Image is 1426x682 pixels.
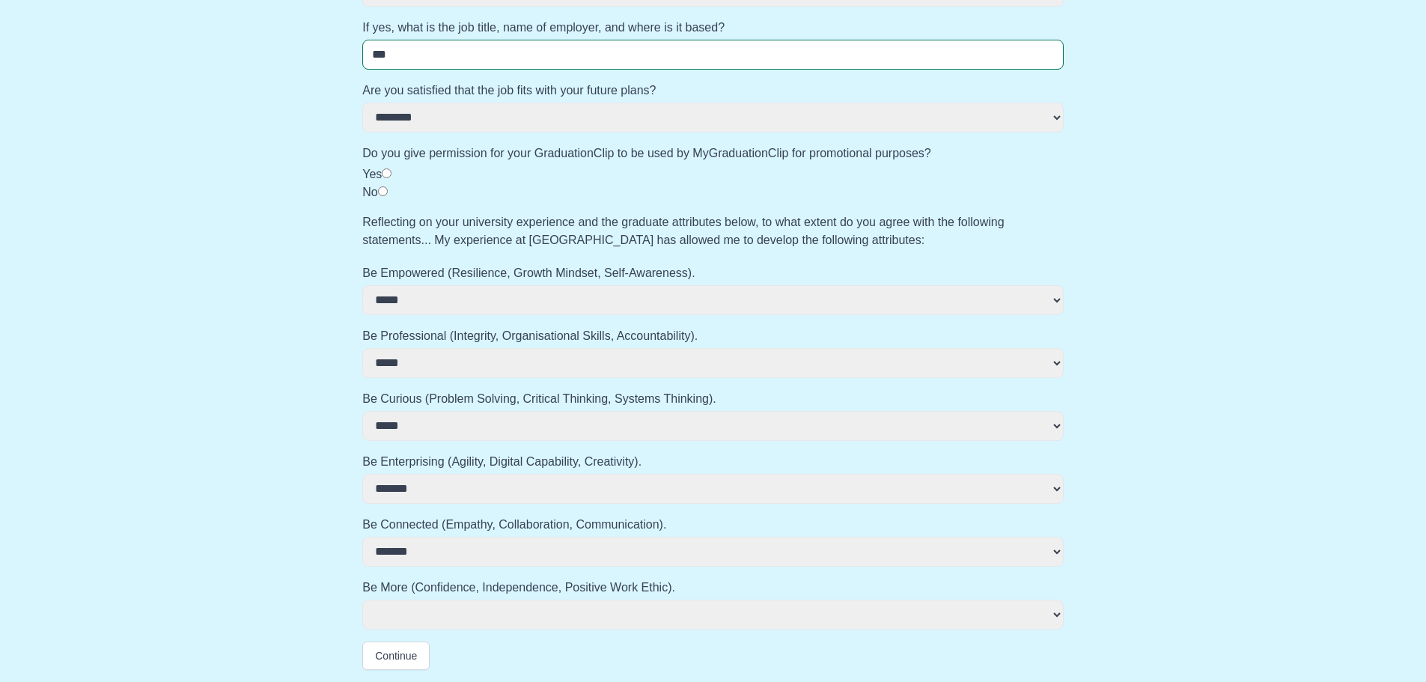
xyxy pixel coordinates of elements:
[362,144,1064,162] label: Do you give permission for your GraduationClip to be used by MyGraduationClip for promotional pur...
[362,168,382,180] label: Yes
[362,642,430,670] button: Continue
[362,19,1064,37] label: If yes, what is the job title, name of employer, and where is it based?
[362,82,1064,100] label: Are you satisfied that the job fits with your future plans?
[362,579,1064,597] label: Be More (Confidence, Independence, Positive Work Ethic).
[362,186,377,198] label: No
[362,453,1064,471] label: Be Enterprising (Agility, Digital Capability, Creativity).
[362,516,1064,534] label: Be Connected (Empathy, Collaboration, Communication).
[362,390,1064,408] label: Be Curious (Problem Solving, Critical Thinking, Systems Thinking).
[362,213,1064,249] label: Reflecting on your university experience and the graduate attributes below, to what extent do you...
[362,264,1064,282] label: Be Empowered (Resilience, Growth Mindset, Self-Awareness).
[362,327,1064,345] label: Be Professional (Integrity, Organisational Skills, Accountability).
